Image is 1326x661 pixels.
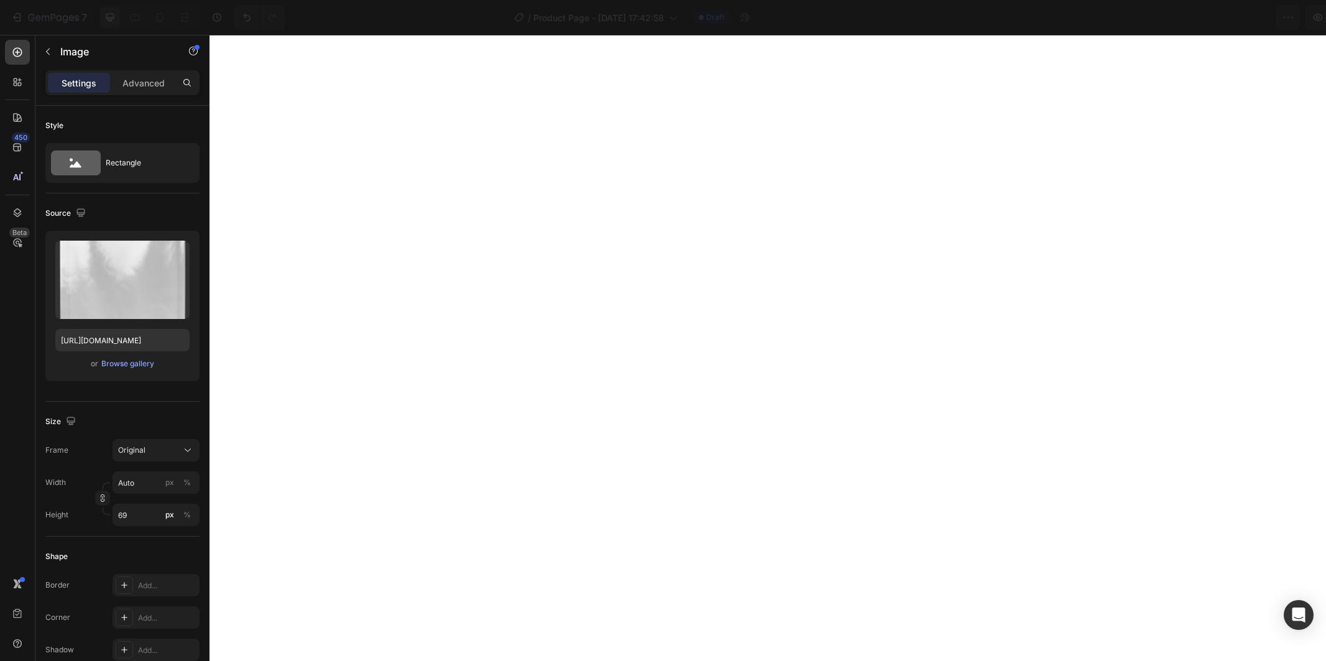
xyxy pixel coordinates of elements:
[165,477,174,488] div: px
[118,445,145,456] span: Original
[55,241,190,319] img: preview-image
[45,445,68,456] label: Frame
[183,477,191,488] div: %
[528,11,531,24] span: /
[113,439,200,461] button: Original
[60,44,166,59] p: Image
[138,645,196,656] div: Add...
[45,551,68,562] div: Shape
[138,612,196,624] div: Add...
[62,76,96,90] p: Settings
[101,358,154,369] div: Browse gallery
[209,35,1326,661] iframe: Design area
[1030,5,1151,30] button: 0 product assigned
[45,612,70,623] div: Corner
[113,471,200,494] input: px%
[180,475,195,490] button: px
[45,414,78,430] div: Size
[1041,11,1123,24] span: 0 product assigned
[45,120,63,131] div: Style
[1284,600,1314,630] div: Open Intercom Messenger
[113,504,200,526] input: px%
[706,12,725,23] span: Draft
[45,580,70,591] div: Border
[45,644,74,655] div: Shadow
[1202,5,1321,30] button: Upgrade to publish
[183,509,191,520] div: %
[55,329,190,351] input: https://example.com/image.jpg
[138,580,196,591] div: Add...
[106,149,182,177] div: Rectangle
[234,5,285,30] div: Undo/Redo
[533,11,664,24] span: Product Page - [DATE] 17:42:58
[165,509,174,520] div: px
[5,5,93,30] button: 7
[91,356,98,371] span: or
[12,132,30,142] div: 450
[45,477,66,488] label: Width
[101,358,155,370] button: Browse gallery
[162,507,177,522] button: %
[45,205,88,222] div: Source
[45,509,68,520] label: Height
[1156,5,1197,30] button: Save
[122,76,165,90] p: Advanced
[1167,12,1187,23] span: Save
[162,475,177,490] button: %
[81,10,87,25] p: 7
[1213,11,1310,24] div: Upgrade to publish
[180,507,195,522] button: px
[9,228,30,238] div: Beta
